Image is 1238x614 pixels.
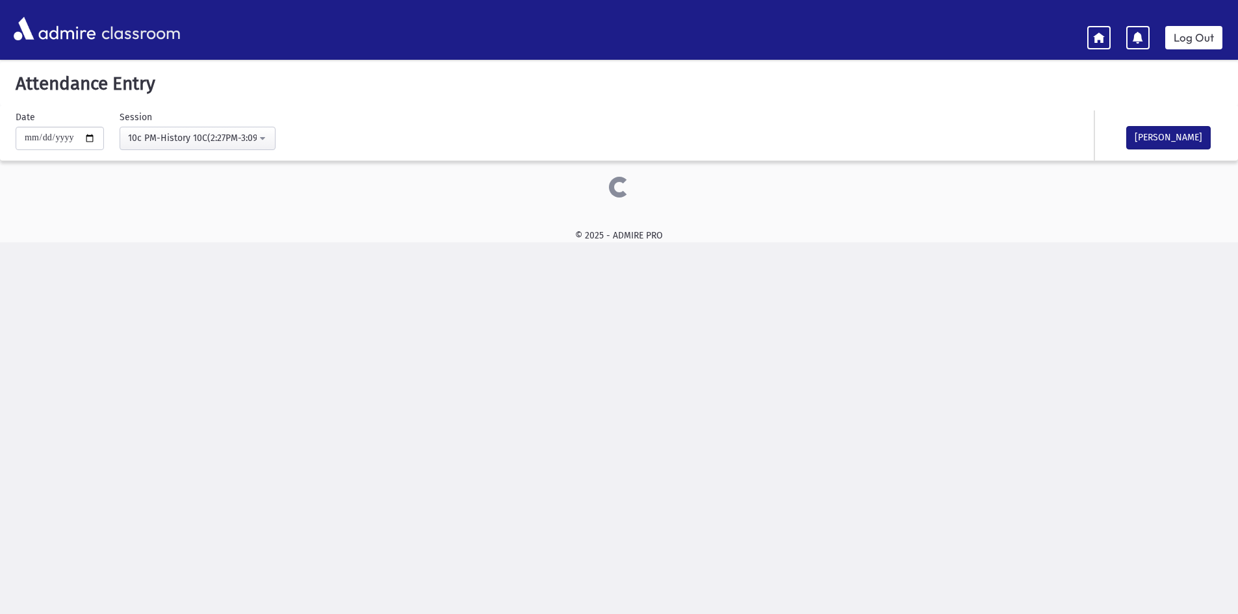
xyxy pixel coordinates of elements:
[1165,26,1222,49] a: Log Out
[128,131,257,145] div: 10c PM-History 10C(2:27PM-3:09PM)
[10,73,1228,95] h5: Attendance Entry
[21,229,1217,242] div: © 2025 - ADMIRE PRO
[120,127,276,150] button: 10c PM-History 10C(2:27PM-3:09PM)
[120,110,152,124] label: Session
[1126,126,1211,149] button: [PERSON_NAME]
[10,14,99,44] img: AdmirePro
[16,110,35,124] label: Date
[99,12,181,46] span: classroom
